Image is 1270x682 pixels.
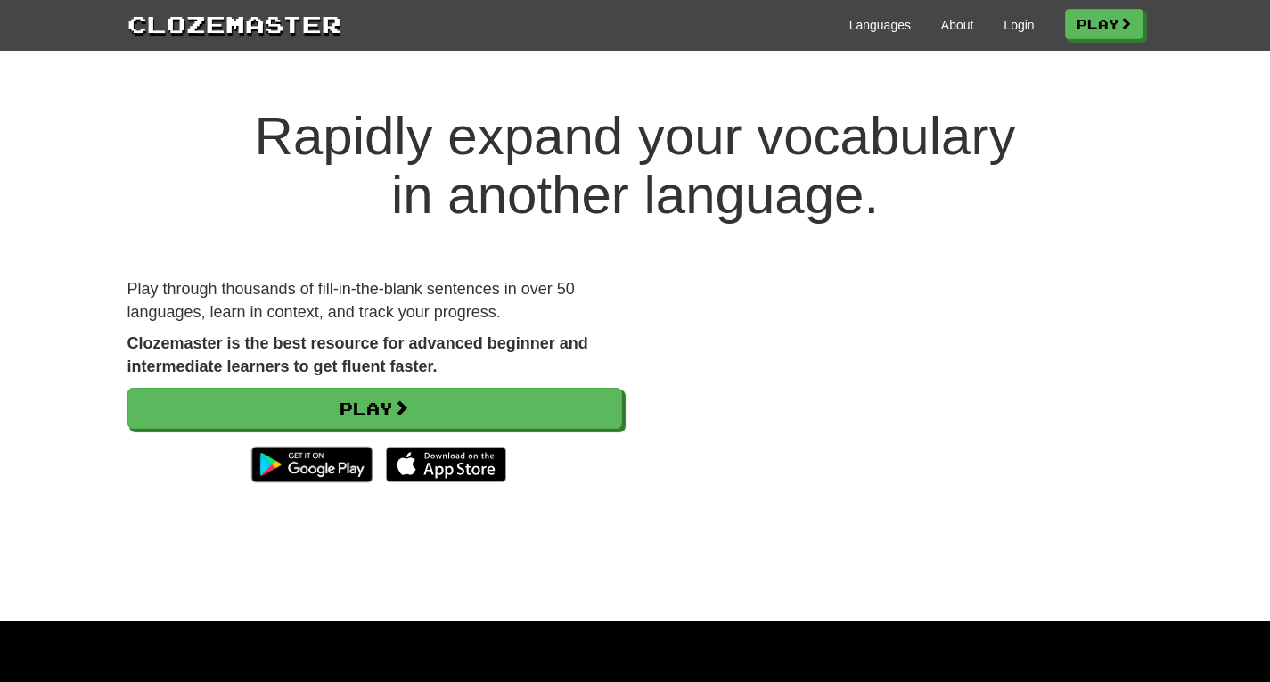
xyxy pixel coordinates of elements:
a: About [941,16,974,34]
a: Play [127,388,622,429]
a: Languages [849,16,911,34]
p: Play through thousands of fill-in-the-blank sentences in over 50 languages, learn in context, and... [127,278,622,324]
a: Play [1065,9,1143,39]
a: Clozemaster [127,7,341,40]
img: Download_on_the_App_Store_Badge_US-UK_135x40-25178aeef6eb6b83b96f5f2d004eda3bffbb37122de64afbaef7... [386,447,506,482]
strong: Clozemaster is the best resource for advanced beginner and intermediate learners to get fluent fa... [127,334,588,375]
img: Get it on Google Play [242,438,381,491]
a: Login [1004,16,1034,34]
